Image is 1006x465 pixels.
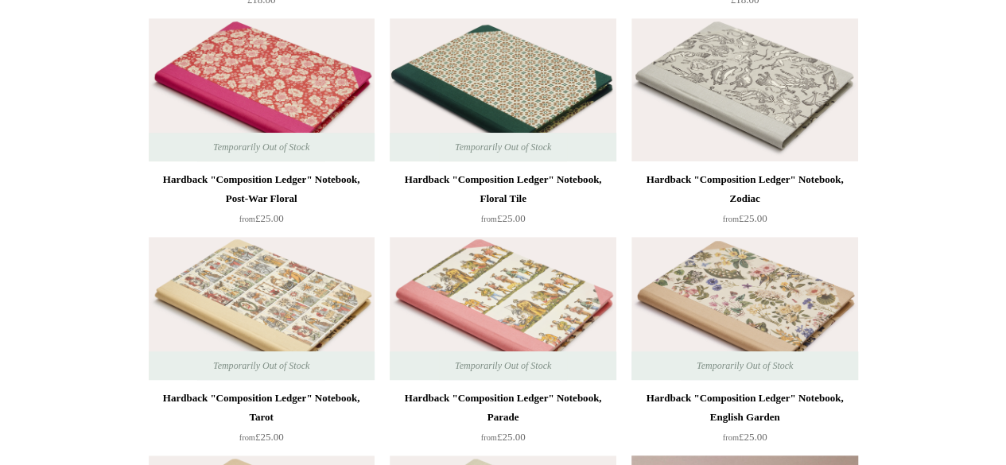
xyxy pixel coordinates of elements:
div: Hardback "Composition Ledger" Notebook, Parade [394,389,612,427]
a: Hardback "Composition Ledger" Notebook, Floral Tile from£25.00 [390,170,616,235]
div: Hardback "Composition Ledger" Notebook, English Garden [635,389,853,427]
a: Hardback "Composition Ledger" Notebook, Tarot from£25.00 [149,389,375,454]
a: Hardback "Composition Ledger" Notebook, Tarot Hardback "Composition Ledger" Notebook, Tarot Tempo... [149,237,375,380]
div: Hardback "Composition Ledger" Notebook, Floral Tile [394,170,612,208]
span: Temporarily Out of Stock [681,351,809,380]
span: from [723,215,739,223]
span: from [239,433,255,442]
a: Hardback "Composition Ledger" Notebook, Parade Hardback "Composition Ledger" Notebook, Parade Tem... [390,237,616,380]
span: £25.00 [239,212,284,224]
div: Hardback "Composition Ledger" Notebook, Tarot [153,389,371,427]
a: Hardback "Composition Ledger" Notebook, Post-War Floral Hardback "Composition Ledger" Notebook, P... [149,18,375,161]
img: Hardback "Composition Ledger" Notebook, English Garden [631,237,857,380]
span: Temporarily Out of Stock [439,133,567,161]
a: Hardback "Composition Ledger" Notebook, English Garden Hardback "Composition Ledger" Notebook, En... [631,237,857,380]
img: Hardback "Composition Ledger" Notebook, Zodiac [631,18,857,161]
a: Hardback "Composition Ledger" Notebook, Parade from£25.00 [390,389,616,454]
img: Hardback "Composition Ledger" Notebook, Tarot [149,237,375,380]
a: Hardback "Composition Ledger" Notebook, English Garden from£25.00 [631,389,857,454]
img: Hardback "Composition Ledger" Notebook, Floral Tile [390,18,616,161]
span: £25.00 [239,431,284,443]
a: Hardback "Composition Ledger" Notebook, Post-War Floral from£25.00 [149,170,375,235]
span: £25.00 [481,431,526,443]
img: Hardback "Composition Ledger" Notebook, Parade [390,237,616,380]
span: £25.00 [481,212,526,224]
img: Hardback "Composition Ledger" Notebook, Post-War Floral [149,18,375,161]
span: Temporarily Out of Stock [439,351,567,380]
span: from [481,433,497,442]
span: Temporarily Out of Stock [197,133,325,161]
span: £25.00 [723,431,767,443]
a: Hardback "Composition Ledger" Notebook, Zodiac from£25.00 [631,170,857,235]
span: Temporarily Out of Stock [197,351,325,380]
span: £25.00 [723,212,767,224]
span: from [481,215,497,223]
a: Hardback "Composition Ledger" Notebook, Zodiac Hardback "Composition Ledger" Notebook, Zodiac [631,18,857,161]
span: from [239,215,255,223]
a: Hardback "Composition Ledger" Notebook, Floral Tile Hardback "Composition Ledger" Notebook, Flora... [390,18,616,161]
div: Hardback "Composition Ledger" Notebook, Zodiac [635,170,853,208]
span: from [723,433,739,442]
div: Hardback "Composition Ledger" Notebook, Post-War Floral [153,170,371,208]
